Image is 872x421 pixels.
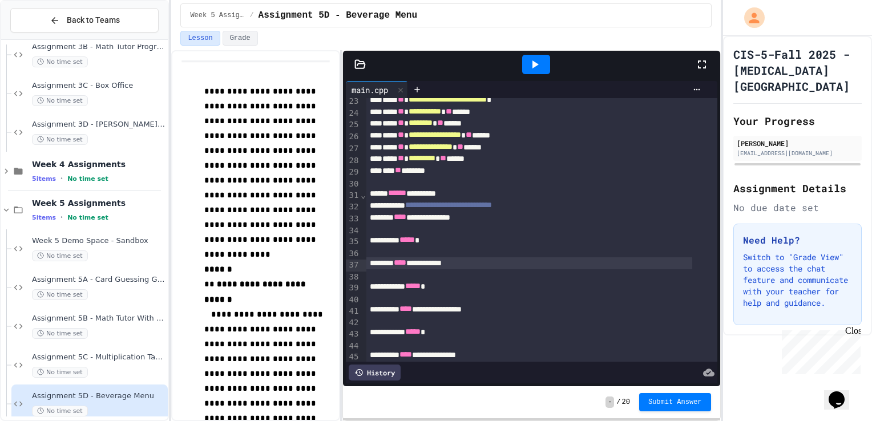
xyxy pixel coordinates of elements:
[32,134,88,145] span: No time set
[60,174,63,183] span: •
[32,353,165,362] span: Assignment 5C - Multiplication Table for Jedi Academy
[32,391,165,401] span: Assignment 5D - Beverage Menu
[732,5,768,31] div: My Account
[346,317,360,329] div: 42
[180,31,220,46] button: Lesson
[346,167,360,179] div: 29
[743,252,852,309] p: Switch to "Grade View" to access the chat feature and communicate with your teacher for help and ...
[639,393,711,411] button: Submit Answer
[346,190,360,202] div: 31
[32,81,165,91] span: Assignment 3C - Box Office
[346,119,360,131] div: 25
[346,143,360,155] div: 27
[67,175,108,183] span: No time set
[32,250,88,261] span: No time set
[346,179,360,190] div: 30
[616,398,620,407] span: /
[5,5,79,72] div: Chat with us now!Close
[60,213,63,222] span: •
[32,42,165,52] span: Assignment 3B - Math Tutor Program
[349,365,401,380] div: History
[190,11,245,20] span: Week 5 Assignments
[346,341,360,352] div: 44
[32,120,165,129] span: Assignment 3D - [PERSON_NAME]'s Pizza Palace and Simulated Dice
[67,214,108,221] span: No time set
[733,46,862,94] h1: CIS-5-Fall 2025 - [MEDICAL_DATA][GEOGRAPHIC_DATA]
[346,306,360,318] div: 41
[32,159,165,169] span: Week 4 Assignments
[249,11,253,20] span: /
[733,180,862,196] h2: Assignment Details
[346,84,394,96] div: main.cpp
[346,272,360,283] div: 38
[32,95,88,106] span: No time set
[346,155,360,167] div: 28
[346,213,360,225] div: 33
[32,198,165,208] span: Week 5 Assignments
[32,175,56,183] span: 5 items
[737,149,858,157] div: [EMAIL_ADDRESS][DOMAIN_NAME]
[32,214,56,221] span: 5 items
[346,236,360,248] div: 35
[223,31,258,46] button: Grade
[777,326,861,374] iframe: chat widget
[32,406,88,416] span: No time set
[622,398,630,407] span: 20
[733,201,862,214] div: No due date set
[360,191,366,200] span: Fold line
[32,328,88,339] span: No time set
[346,201,360,213] div: 32
[32,367,88,378] span: No time set
[605,396,614,408] span: -
[743,233,852,247] h3: Need Help?
[648,398,702,407] span: Submit Answer
[346,329,360,341] div: 43
[824,375,861,410] iframe: chat widget
[346,96,360,108] div: 23
[346,294,360,306] div: 40
[346,248,360,260] div: 36
[32,275,165,285] span: Assignment 5A - Card Guessing Game
[32,289,88,300] span: No time set
[32,56,88,67] span: No time set
[32,314,165,323] span: Assignment 5B - Math Tutor With Loops and Switch
[737,138,858,148] div: [PERSON_NAME]
[346,351,360,363] div: 45
[733,113,862,129] h2: Your Progress
[32,236,165,246] span: Week 5 Demo Space - Sandbox
[259,9,417,22] span: Assignment 5D - Beverage Menu
[346,225,360,237] div: 34
[67,14,120,26] span: Back to Teams
[346,260,360,272] div: 37
[346,81,408,98] div: main.cpp
[346,131,360,143] div: 26
[346,282,360,294] div: 39
[346,108,360,120] div: 24
[10,8,159,33] button: Back to Teams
